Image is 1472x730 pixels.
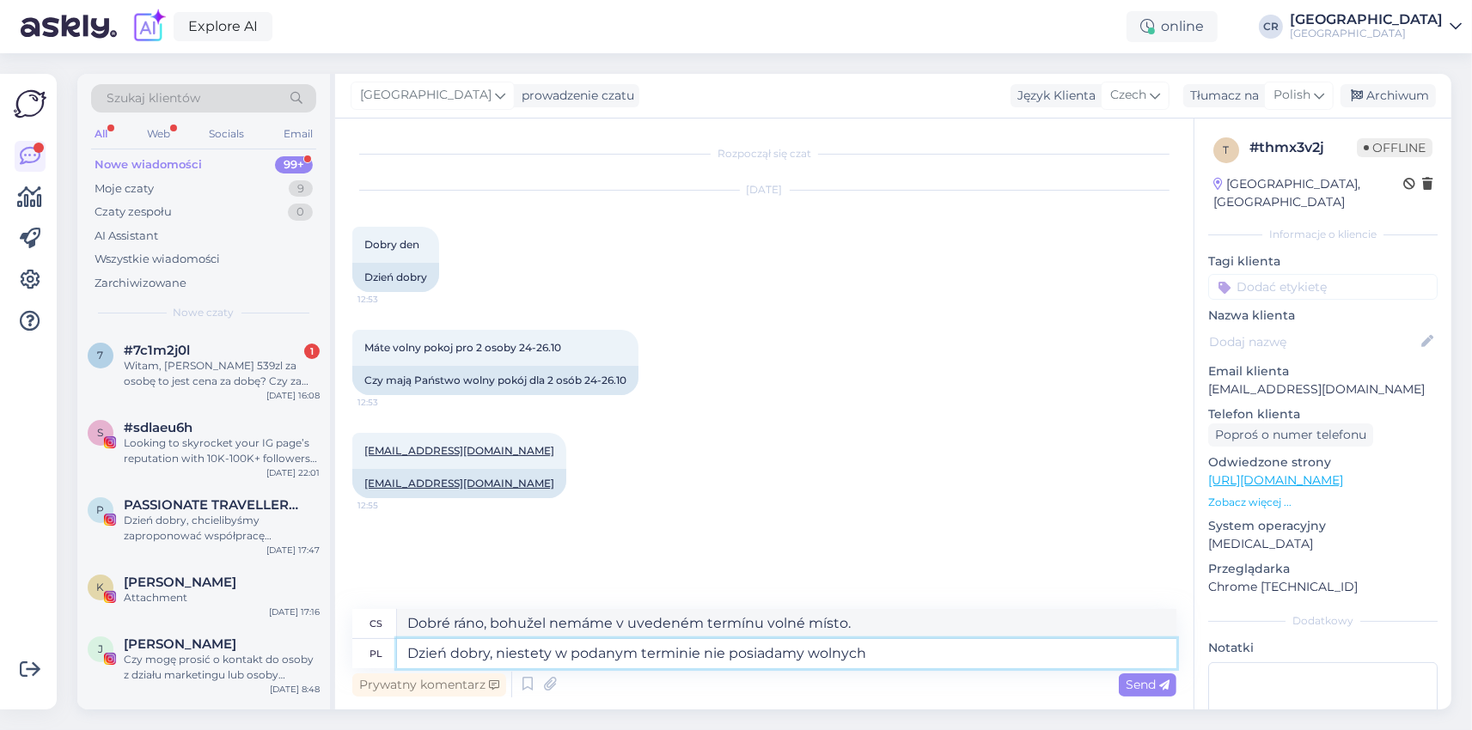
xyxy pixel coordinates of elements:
[97,503,105,516] span: P
[174,12,272,41] a: Explore AI
[124,420,192,435] span: #sdlaeu6h
[1208,423,1373,447] div: Poproś o numer telefonu
[124,636,236,652] span: Jordan Koman
[1357,138,1432,157] span: Offline
[1259,15,1283,39] div: CR
[270,683,320,696] div: [DATE] 8:48
[289,180,313,198] div: 9
[1208,405,1438,423] p: Telefon klienta
[288,204,313,221] div: 0
[124,590,320,605] div: Attachment
[364,341,561,354] span: Máte volny pokoj pro 2 osoby 24-26.10
[124,435,320,466] div: Looking to skyrocket your IG page’s reputation with 10K-100K+ followers instantly? 🚀 🔥 HQ Followe...
[124,497,302,513] span: PASSIONATE TRAVELLERS ⭐️🌏
[352,366,638,395] div: Czy mają Państwo wolny pokój dla 2 osób 24-26.10
[1208,380,1438,398] p: [EMAIL_ADDRESS][DOMAIN_NAME]
[174,305,235,320] span: Nowe czaty
[97,581,105,593] span: K
[1208,307,1438,325] p: Nazwa klienta
[131,9,167,45] img: explore-ai
[352,182,1176,198] div: [DATE]
[95,275,186,292] div: Zarchiwizowane
[205,123,247,145] div: Socials
[1208,613,1438,629] div: Dodatkowy
[124,343,190,358] span: #7c1m2j0l
[515,87,634,105] div: prowadzenie czatu
[1208,639,1438,657] p: Notatki
[266,544,320,557] div: [DATE] 17:47
[1208,274,1438,300] input: Dodać etykietę
[1126,677,1170,692] span: Send
[364,477,554,490] a: [EMAIL_ADDRESS][DOMAIN_NAME]
[1209,332,1418,351] input: Dodaj nazwę
[1110,86,1146,105] span: Czech
[91,123,111,145] div: All
[1290,27,1443,40] div: [GEOGRAPHIC_DATA]
[95,180,154,198] div: Moje czaty
[95,251,220,268] div: Wszystkie wiadomości
[1273,86,1310,105] span: Polish
[1127,11,1218,42] div: online
[1208,472,1343,488] a: [URL][DOMAIN_NAME]
[280,123,316,145] div: Email
[266,389,320,402] div: [DATE] 16:08
[98,426,104,439] span: s
[397,609,1176,638] textarea: Dobré ráno, bohužel nemáme v uvedeném termínu volné místo.
[1208,362,1438,380] p: Email klienta
[1290,13,1443,27] div: [GEOGRAPHIC_DATA]
[352,263,439,292] div: Dzień dobry
[370,609,382,638] div: cs
[144,123,174,145] div: Web
[397,639,1176,668] textarea: Dzień dobry, niestety w podanym terminie nie posiadamy wolnych
[1208,495,1438,510] p: Zobacz więcej ...
[304,344,320,359] div: 1
[14,88,46,120] img: Askly Logo
[1224,143,1230,156] span: t
[357,396,422,409] span: 12:53
[1208,535,1438,553] p: [MEDICAL_DATA]
[357,293,422,306] span: 12:53
[95,156,202,173] div: Nowe wiadomości
[1208,578,1438,596] p: Chrome [TECHNICAL_ID]
[98,642,103,655] span: J
[124,358,320,389] div: Witam, [PERSON_NAME] 539zl za osobę to jest cena za dobę? Czy za całość w jesiennej promocji od p...
[98,349,104,362] span: 7
[1249,137,1357,158] div: # thmx3v2j
[1213,175,1403,211] div: [GEOGRAPHIC_DATA], [GEOGRAPHIC_DATA]
[1208,252,1438,271] p: Tagi klienta
[1208,517,1438,535] p: System operacyjny
[95,228,158,245] div: AI Assistant
[1208,453,1438,471] p: Odwiedzone strony
[357,499,422,512] span: 12:55
[364,444,554,457] a: [EMAIL_ADDRESS][DOMAIN_NAME]
[370,639,382,668] div: pl
[352,673,506,697] div: Prywatny komentarz
[266,466,320,479] div: [DATE] 22:01
[1341,84,1436,107] div: Archiwum
[124,575,236,590] span: Katarzyna Gubała
[1183,87,1259,105] div: Tłumacz na
[124,513,320,544] div: Dzień dobry, chcielibyśmy zaproponować współpracę barterową, której celem byłaby promocja Państwa...
[1290,13,1462,40] a: [GEOGRAPHIC_DATA][GEOGRAPHIC_DATA]
[95,204,172,221] div: Czaty zespołu
[1208,227,1438,242] div: Informacje o kliencie
[1208,560,1438,578] p: Przeglądarka
[1011,87,1096,105] div: Język Klienta
[275,156,313,173] div: 99+
[364,238,419,251] span: Dobry den
[124,652,320,683] div: Czy mogę prosić o kontakt do osoby z działu marketingu lub osoby zajmującej się działaniami promo...
[269,605,320,618] div: [DATE] 17:16
[107,89,200,107] span: Szukaj klientów
[352,146,1176,161] div: Rozpoczął się czat
[360,86,492,105] span: [GEOGRAPHIC_DATA]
